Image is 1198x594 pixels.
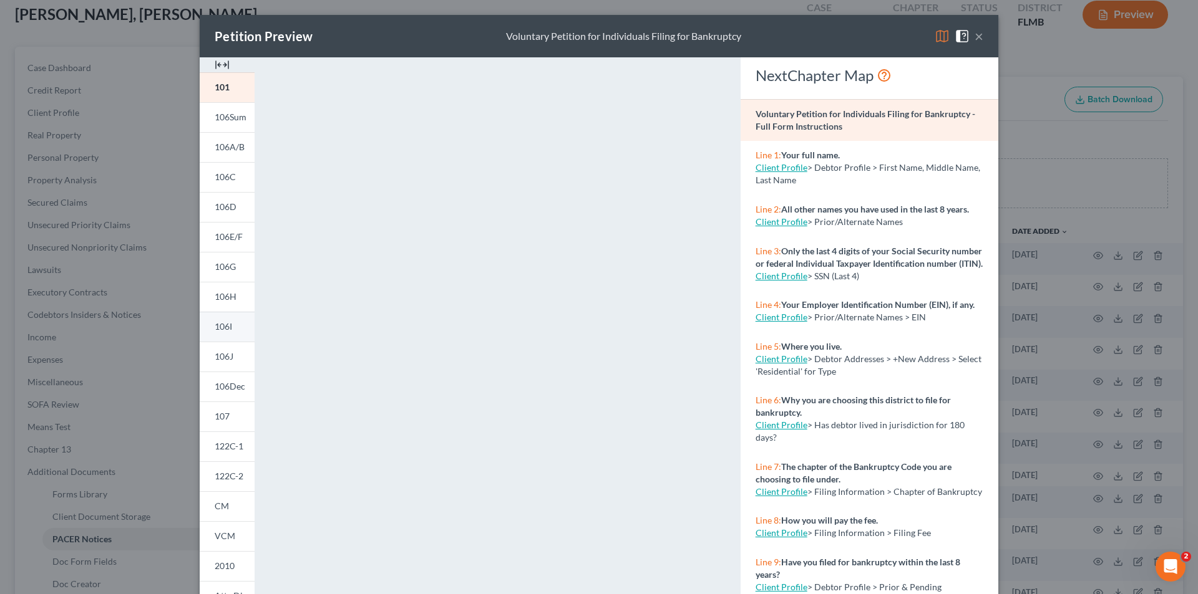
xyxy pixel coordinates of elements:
a: 2010 [200,551,255,581]
a: 106D [200,192,255,222]
a: 106C [200,162,255,192]
span: > Debtor Addresses > +New Address > Select 'Residential' for Type [756,353,981,376]
span: Line 4: [756,299,781,310]
a: Client Profile [756,312,807,322]
a: 106I [200,312,255,342]
a: CM [200,491,255,521]
span: 122C-2 [215,471,243,481]
strong: All other names you have used in the last 8 years. [781,204,969,214]
span: 106Dec [215,381,245,391]
strong: Have you filed for bankruptcy within the last 8 years? [756,557,960,580]
span: 106C [215,171,236,182]
a: 106E/F [200,222,255,252]
span: 106E/F [215,231,243,242]
span: > Has debtor lived in jurisdiction for 180 days? [756,419,965,443]
span: > Filing Information > Chapter of Bankruptcy [807,486,982,497]
span: Line 8: [756,515,781,525]
span: 122C-1 [215,441,243,451]
a: 107 [200,401,255,431]
span: 106I [215,321,232,332]
button: × [975,29,983,44]
a: 101 [200,72,255,102]
span: VCM [215,530,235,541]
img: map-eea8200ae884c6f1103ae1953ef3d486a96c86aabb227e865a55264e3737af1f.svg [935,29,950,44]
a: 106J [200,342,255,371]
span: Line 3: [756,246,781,256]
strong: Where you live. [781,341,842,352]
a: Client Profile [756,419,807,430]
strong: Your Employer Identification Number (EIN), if any. [781,299,975,310]
span: 2010 [215,560,235,571]
strong: Why you are choosing this district to file for bankruptcy. [756,395,951,418]
a: Client Profile [756,353,807,364]
a: Client Profile [756,486,807,497]
span: > Prior/Alternate Names > EIN [807,312,926,322]
span: 106Sum [215,112,246,122]
a: VCM [200,521,255,551]
strong: Only the last 4 digits of your Social Security number or federal Individual Taxpayer Identificati... [756,246,983,269]
span: Line 6: [756,395,781,405]
span: > SSN (Last 4) [807,271,859,281]
span: > Debtor Profile > First Name, Middle Name, Last Name [756,162,980,185]
div: Petition Preview [215,27,313,45]
span: 106H [215,291,236,302]
span: Line 1: [756,150,781,160]
a: Client Profile [756,216,807,227]
span: 106J [215,351,233,362]
span: Line 7: [756,461,781,472]
strong: Your full name. [781,150,840,160]
span: Line 2: [756,204,781,214]
span: 106G [215,261,236,272]
a: 122C-2 [200,461,255,491]
a: 106H [200,282,255,312]
span: 106D [215,201,236,212]
span: Line 9: [756,557,781,567]
a: Client Profile [756,582,807,592]
span: 2 [1181,552,1191,562]
a: 122C-1 [200,431,255,461]
span: 106A/B [215,141,245,152]
img: expand-e0f6d898513216a626fdd78e52531dac95497ffd26381d4c15ee2fc46db09dca.svg [215,57,230,72]
a: Client Profile [756,271,807,281]
a: 106G [200,252,255,282]
span: > Filing Information > Filing Fee [807,527,931,538]
a: Client Profile [756,527,807,538]
span: 101 [215,82,230,92]
a: 106Sum [200,102,255,132]
a: Client Profile [756,162,807,173]
div: NextChapter Map [756,65,983,85]
span: > Prior/Alternate Names [807,216,903,227]
strong: The chapter of the Bankruptcy Code you are choosing to file under. [756,461,952,484]
strong: How you will pay the fee. [781,515,878,525]
a: 106Dec [200,371,255,401]
span: CM [215,501,229,511]
span: 107 [215,411,230,421]
strong: Voluntary Petition for Individuals Filing for Bankruptcy - Full Form Instructions [756,108,975,132]
a: 106A/B [200,132,255,162]
div: Voluntary Petition for Individuals Filing for Bankruptcy [506,29,741,44]
img: help-close-5ba153eb36485ed6c1ea00a893f15db1cb9b99d6cae46e1a8edb6c62d00a1a76.svg [955,29,970,44]
iframe: Intercom live chat [1156,552,1186,582]
span: Line 5: [756,341,781,352]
